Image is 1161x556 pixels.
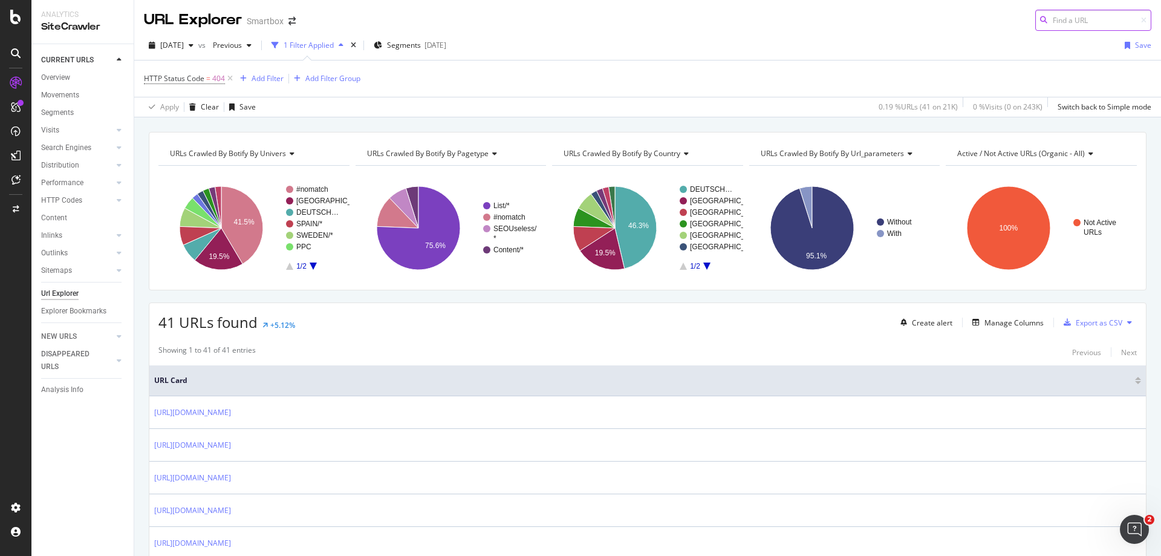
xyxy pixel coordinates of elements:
[41,71,70,84] div: Overview
[690,185,732,194] text: DEUTSCH…
[348,39,359,51] div: times
[305,73,360,83] div: Add Filter Group
[356,175,547,281] svg: A chart.
[206,73,210,83] span: =
[1084,218,1116,227] text: Not Active
[493,201,510,210] text: List/*
[296,220,322,228] text: SPAIN/*
[144,97,179,117] button: Apply
[296,231,333,240] text: SWEDEN/*
[690,231,766,240] text: [GEOGRAPHIC_DATA]
[296,185,328,194] text: #nomatch
[239,102,256,112] div: Save
[896,313,952,332] button: Create alert
[41,287,125,300] a: Url Explorer
[1059,313,1122,332] button: Export as CSV
[41,348,113,373] a: DISAPPEARED URLS
[41,159,79,172] div: Distribution
[209,252,229,261] text: 19.5%
[41,194,82,207] div: HTTP Codes
[552,175,743,281] svg: A chart.
[158,345,256,359] div: Showing 1 to 41 of 41 entries
[690,197,766,205] text: [GEOGRAPHIC_DATA]
[154,505,231,517] a: [URL][DOMAIN_NAME]
[201,102,219,112] div: Clear
[1072,347,1101,358] div: Previous
[247,15,284,27] div: Smartbox
[879,102,958,112] div: 0.19 % URLs ( 41 on 21K )
[208,40,242,50] span: Previous
[41,348,102,373] div: DISAPPEARED URLS
[955,144,1126,163] h4: Active / Not Active URLs
[1035,10,1151,31] input: Find a URL
[493,213,525,221] text: #nomatch
[806,252,827,260] text: 95.1%
[144,10,242,30] div: URL Explorer
[154,375,1132,386] span: URL Card
[41,89,125,102] a: Movements
[887,229,902,238] text: With
[41,177,113,189] a: Performance
[690,208,766,217] text: [GEOGRAPHIC_DATA]
[946,175,1137,281] svg: A chart.
[158,175,350,281] svg: A chart.
[41,212,125,224] a: Content
[1084,228,1102,237] text: URLs
[41,305,106,318] div: Explorer Bookmarks
[41,264,72,277] div: Sitemaps
[628,221,649,230] text: 46.3%
[41,54,113,67] a: CURRENT URLS
[973,102,1042,112] div: 0 % Visits ( 0 on 243K )
[41,305,125,318] a: Explorer Bookmarks
[367,148,489,159] span: URLs Crawled By Botify By pagetype
[1076,318,1122,328] div: Export as CSV
[761,148,904,159] span: URLs Crawled By Botify By url_parameters
[41,142,91,154] div: Search Engines
[41,177,83,189] div: Performance
[184,97,219,117] button: Clear
[749,175,940,281] svg: A chart.
[154,439,231,451] a: [URL][DOMAIN_NAME]
[170,148,286,159] span: URLs Crawled By Botify By univers
[144,36,198,55] button: [DATE]
[267,36,348,55] button: 1 Filter Applied
[41,106,125,119] a: Segments
[41,124,59,137] div: Visits
[41,330,113,343] a: NEW URLS
[212,70,225,87] span: 404
[41,159,113,172] a: Distribution
[1120,36,1151,55] button: Save
[284,40,334,50] div: 1 Filter Applied
[564,148,680,159] span: URLs Crawled By Botify By country
[144,73,204,83] span: HTTP Status Code
[296,208,339,217] text: DEUTSCH…
[1072,345,1101,359] button: Previous
[296,243,311,251] text: PPC
[1120,515,1149,544] iframe: Intercom live chat
[41,89,79,102] div: Movements
[167,144,339,163] h4: URLs Crawled By Botify By univers
[289,71,360,86] button: Add Filter Group
[1135,40,1151,50] div: Save
[270,320,295,330] div: +5.12%
[41,384,83,396] div: Analysis Info
[425,241,446,250] text: 75.6%
[41,212,67,224] div: Content
[1000,224,1018,232] text: 100%
[1121,347,1137,358] div: Next
[288,17,296,25] div: arrow-right-arrow-left
[41,142,113,154] a: Search Engines
[493,246,524,254] text: Content/*
[424,40,446,50] div: [DATE]
[41,106,74,119] div: Segments
[41,124,113,137] a: Visits
[41,229,62,242] div: Inlinks
[234,218,255,226] text: 41.5%
[235,71,284,86] button: Add Filter
[41,20,124,34] div: SiteCrawler
[41,264,113,277] a: Sitemaps
[968,315,1044,330] button: Manage Columns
